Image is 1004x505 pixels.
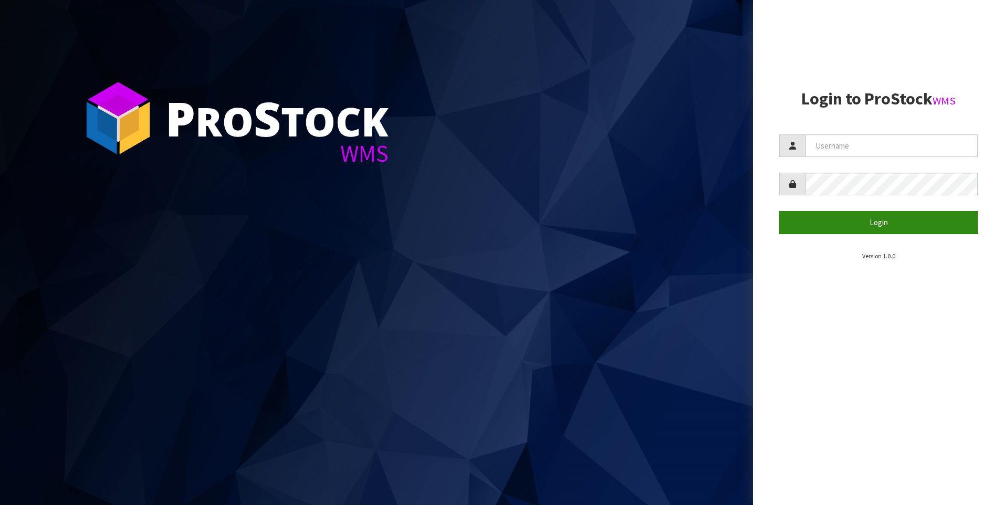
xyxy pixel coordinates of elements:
[779,211,978,234] button: Login
[933,94,956,108] small: WMS
[254,86,281,150] span: S
[165,86,195,150] span: P
[79,79,158,157] img: ProStock Cube
[165,94,389,142] div: ro tock
[165,142,389,165] div: WMS
[862,252,895,260] small: Version 1.0.0
[779,90,978,108] h2: Login to ProStock
[806,134,978,157] input: Username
